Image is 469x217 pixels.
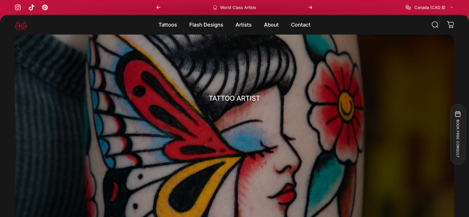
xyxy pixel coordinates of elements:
summary: Tattoos [152,18,183,31]
button: BOOK FREE CONSULT [450,104,465,165]
summary: Artists [229,18,258,31]
strong: TATTOO ARTIST [209,94,260,102]
nav: Primary [152,18,317,31]
a: 0 items [444,18,457,31]
summary: About [258,18,285,31]
a: Contact [285,18,317,31]
span: Canada (CAD $) [414,5,446,10]
summary: Flash Designs [183,18,229,31]
p: World Class Artists [220,5,256,10]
